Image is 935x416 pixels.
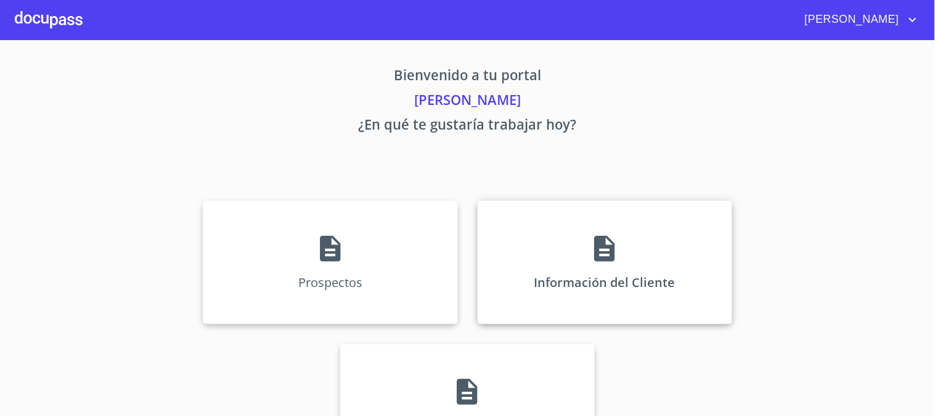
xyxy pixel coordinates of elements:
[796,10,905,30] span: [PERSON_NAME]
[796,10,920,30] button: account of current user
[298,274,362,291] p: Prospectos
[88,89,847,114] p: [PERSON_NAME]
[88,65,847,89] p: Bienvenido a tu portal
[88,114,847,139] p: ¿En qué te gustaría trabajar hoy?
[534,274,676,291] p: Información del Cliente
